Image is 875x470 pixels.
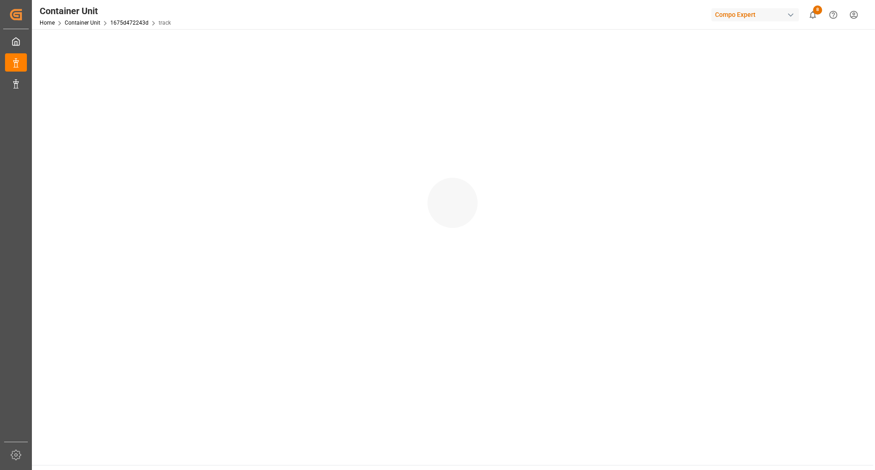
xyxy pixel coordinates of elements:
div: Compo Expert [711,8,799,21]
span: 8 [813,5,822,15]
div: Container Unit [40,4,171,18]
button: Compo Expert [711,6,803,23]
button: show 8 new notifications [803,5,823,25]
button: Help Center [823,5,844,25]
a: Container Unit [65,20,100,26]
a: 1675d472243d [110,20,149,26]
a: Home [40,20,55,26]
